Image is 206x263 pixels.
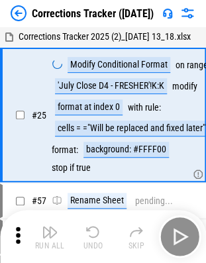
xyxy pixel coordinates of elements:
div: modify [172,81,197,91]
img: Settings menu [180,5,195,21]
span: # 25 [32,110,46,121]
svg: Modifying a specific conditional format rule that causes Excel to freeze; this rule will be re-ad... [193,169,203,180]
div: on [176,60,185,70]
div: format at index 0 [55,99,123,115]
img: Back [11,5,26,21]
div: with [128,103,143,113]
div: Corrections Tracker ([DATE]) [32,7,154,20]
div: rule: [145,103,161,113]
img: Support [162,8,173,19]
span: # 57 [32,195,46,206]
div: format: [52,145,78,155]
div: Rename Sheet [68,193,127,209]
div: 'July Close D4 - FRESHER'!K:K [55,78,167,94]
span: Corrections Tracker 2025 (2)_[DATE] 13_18.xlsx [19,31,191,42]
div: Modify Conditional Format [68,57,170,73]
div: pending... [135,196,173,206]
div: background: #FFFF00 [83,142,169,158]
div: stop if true [52,163,91,173]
